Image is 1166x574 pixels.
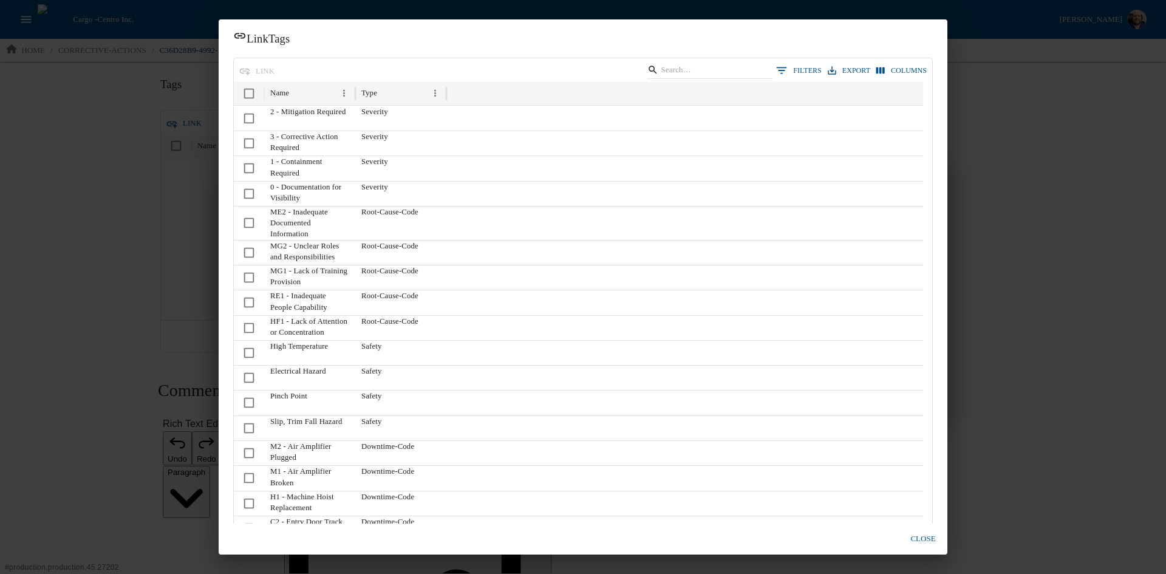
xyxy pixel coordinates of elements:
[355,181,446,206] div: Severity
[355,415,446,440] div: Safety
[355,315,446,340] div: Root-Cause-Code
[427,85,443,101] button: Menu
[264,440,355,465] div: M2 - Air Amplifier Plugged
[873,62,930,80] button: Select columns
[264,516,355,541] div: C2 - Entry Door Track
[904,528,943,550] button: close
[361,89,377,98] div: Type
[264,465,355,490] div: M1 - Air Amplifier Broken
[355,516,446,541] div: Downtime-Code
[355,491,446,516] div: Downtime-Code
[355,390,446,415] div: Safety
[355,340,446,365] div: Safety
[355,465,446,490] div: Downtime-Code
[355,440,446,465] div: Downtime-Code
[264,340,355,365] div: High Temperature
[355,265,446,290] div: Root-Cause-Code
[264,181,355,206] div: 0 - Documentation for Visibility
[661,62,755,79] input: Search…
[355,131,446,155] div: Severity
[290,85,307,101] button: Sort
[355,106,446,131] div: Severity
[264,106,355,131] div: 2 - Mitigation Required
[264,491,355,516] div: H1 - Machine Hoist Replacement
[270,89,289,98] div: Name
[355,206,446,240] div: Root-Cause-Code
[264,131,355,155] div: 3 - Corrective Action Required
[219,19,947,58] h2: Link Tags
[378,85,395,101] button: Sort
[825,62,873,80] button: Export
[773,61,825,80] button: Show filters
[355,155,446,180] div: Severity
[355,240,446,265] div: Root-Cause-Code
[264,315,355,340] div: HF1 - Lack of Attention or Concentration
[264,155,355,180] div: 1 - Containment Required
[264,206,355,240] div: ME2 - Inadequate Documented Information
[355,365,446,390] div: Safety
[355,290,446,315] div: Root-Cause-Code
[336,85,352,101] button: Menu
[264,415,355,440] div: Slip, Trim Fall Hazard
[647,61,773,81] div: Search
[264,240,355,265] div: MG2 - Unclear Roles and Responsibilities
[264,290,355,315] div: RE1 - Inadequate People Capability
[264,365,355,390] div: Electrical Hazard
[264,265,355,290] div: MG1 - Lack of Training Provision
[264,390,355,415] div: Pinch Point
